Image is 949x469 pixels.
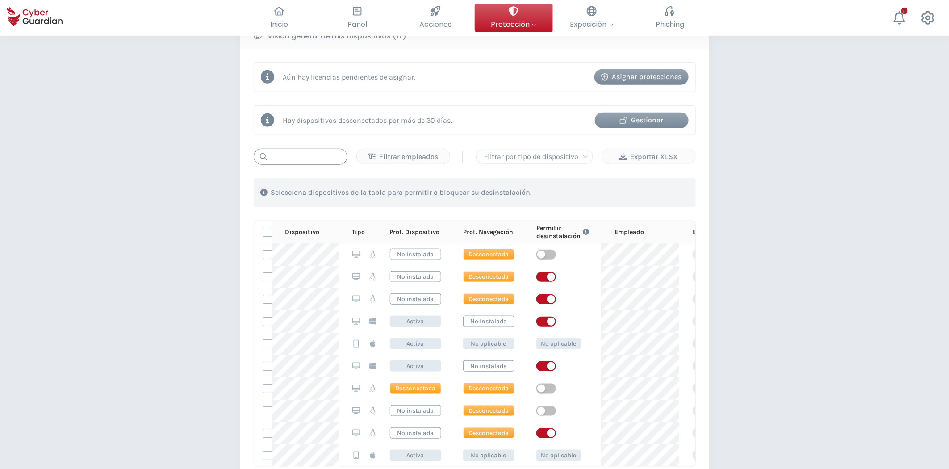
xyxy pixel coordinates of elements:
[390,316,441,327] span: Activa
[693,228,722,236] p: Etiquetas
[602,149,696,164] button: Exportar XLSX
[254,149,347,165] input: Buscar...
[463,249,514,260] span: Desconectada
[463,338,514,349] span: No aplicable
[390,338,441,349] span: Activa
[347,19,367,30] span: Panel
[390,383,441,394] span: Desconectada
[419,19,452,30] span: Acciones
[463,271,514,282] span: Desconectada
[463,316,514,327] span: No instalada
[283,116,452,125] p: Hay dispositivos desconectados por más de 30 días.
[390,249,441,260] span: No instalada
[271,188,532,197] p: Selecciona dispositivos de la tabla para permitir o bloquear su desinstalación.
[594,69,689,85] button: Asignar protecciones
[615,228,644,236] p: Empleado
[463,228,513,236] p: Prot. Navegación
[268,31,407,42] b: Visión general de mis dispositivos (17)
[631,4,709,32] button: Phishing
[390,405,441,416] span: No instalada
[609,151,689,162] div: Exportar XLSX
[463,360,514,372] span: No instalada
[356,149,450,164] button: Filtrar empleados
[270,19,288,30] span: Inicio
[601,71,682,82] div: Asignar protecciones
[463,450,514,461] span: No aplicable
[901,8,908,14] div: +
[463,293,514,305] span: Desconectada
[602,115,682,126] div: Gestionar
[656,19,684,30] span: Phishing
[390,293,441,305] span: No instalada
[570,19,614,30] span: Exposición
[318,4,397,32] button: Panel
[581,224,591,240] button: Link to FAQ information
[364,151,443,162] div: Filtrar empleados
[461,150,465,163] span: |
[240,4,318,32] button: Inicio
[475,4,553,32] button: Protección
[390,360,441,372] span: Activa
[553,4,631,32] button: Exposición
[352,228,365,236] p: Tipo
[536,338,581,349] span: No aplicable
[390,427,441,439] span: No instalada
[463,427,514,439] span: Desconectada
[390,228,440,236] p: Prot. Dispositivo
[390,271,441,282] span: No instalada
[536,450,581,461] span: No aplicable
[463,383,514,394] span: Desconectada
[285,228,320,236] p: Dispositivo
[390,450,441,461] span: Activa
[595,113,689,128] button: Gestionar
[397,4,475,32] button: Acciones
[491,19,536,30] span: Protección
[463,405,514,416] span: Desconectada
[283,73,416,81] p: Aún hay licencias pendientes de asignar.
[536,224,581,240] p: Permitir desinstalación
